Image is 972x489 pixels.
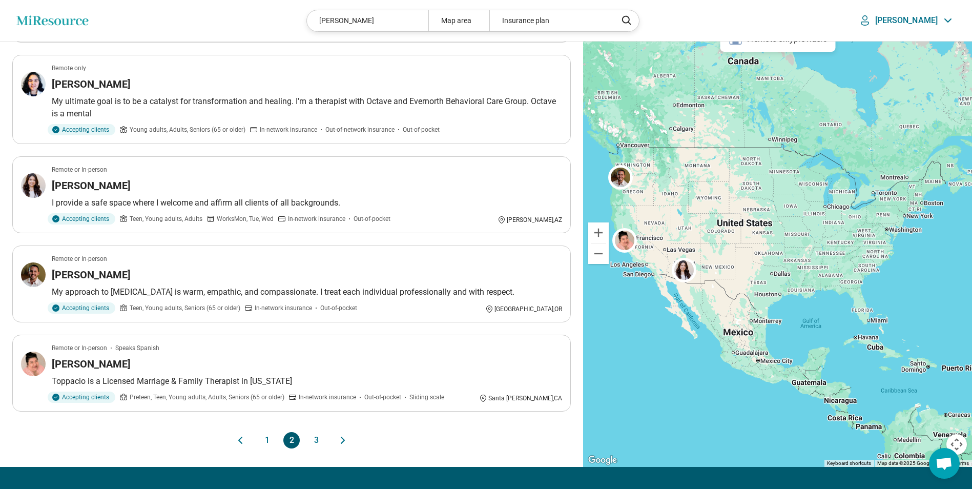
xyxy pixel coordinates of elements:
span: Out-of-pocket [354,214,390,223]
span: Out-of-network insurance [325,125,395,134]
div: [GEOGRAPHIC_DATA] , OR [485,304,562,314]
span: Teen, Young adults, Adults [130,214,202,223]
div: [PERSON_NAME] [307,10,428,31]
span: Out-of-pocket [320,303,357,313]
button: 3 [308,432,324,449]
span: Out-of-pocket [403,125,440,134]
button: Zoom in [588,222,609,243]
button: Keyboard shortcuts [827,460,871,467]
p: My approach to [MEDICAL_DATA] is warm, empathic, and compassionate. I treat each individual profe... [52,286,562,298]
span: Works Mon, Tue, Wed [217,214,274,223]
span: Speaks Spanish [115,343,159,353]
button: 1 [259,432,275,449]
div: Map area [428,10,489,31]
button: 2 [283,432,300,449]
div: Insurance plan [489,10,611,31]
img: Google [586,454,619,467]
span: Sliding scale [409,393,444,402]
button: Previous page [234,432,246,449]
span: Teen, Young adults, Seniors (65 or older) [130,303,240,313]
h3: [PERSON_NAME] [52,77,131,91]
span: In-network insurance [255,303,312,313]
div: Accepting clients [48,124,115,135]
p: Remote or In-person [52,343,107,353]
div: Open chat [929,448,960,479]
div: Accepting clients [48,302,115,314]
button: Next page [337,432,349,449]
span: Young adults, Adults, Seniors (65 or older) [130,125,245,134]
div: Accepting clients [48,392,115,403]
span: In-network insurance [299,393,356,402]
span: In-network insurance [260,125,317,134]
div: Accepting clients [48,213,115,225]
button: Zoom out [588,243,609,264]
p: My ultimate goal is to be a catalyst for transformation and healing. I'm a therapist with Octave ... [52,95,562,120]
div: [PERSON_NAME] , AZ [498,215,562,225]
a: Open this area in Google Maps (opens a new window) [586,454,619,467]
h3: [PERSON_NAME] [52,178,131,193]
span: Out-of-pocket [364,393,401,402]
span: Preteen, Teen, Young adults, Adults, Seniors (65 or older) [130,393,284,402]
h3: [PERSON_NAME] [52,268,131,282]
button: Map camera controls [946,434,967,455]
p: [PERSON_NAME] [875,15,938,26]
a: Terms (opens in new tab) [955,460,969,466]
div: Santa [PERSON_NAME] , CA [479,394,562,403]
p: Toppacio is a Licensed Marriage & Family Therapist in [US_STATE] [52,375,562,388]
p: Remote only [52,64,86,73]
p: Remote or In-person [52,254,107,263]
span: In-network insurance [288,214,345,223]
p: Remote or In-person [52,165,107,174]
h3: [PERSON_NAME] [52,357,131,371]
p: I provide a safe space where I welcome and affirm all clients of all backgrounds. [52,197,562,209]
span: Map data ©2025 Google, INEGI [877,460,948,466]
